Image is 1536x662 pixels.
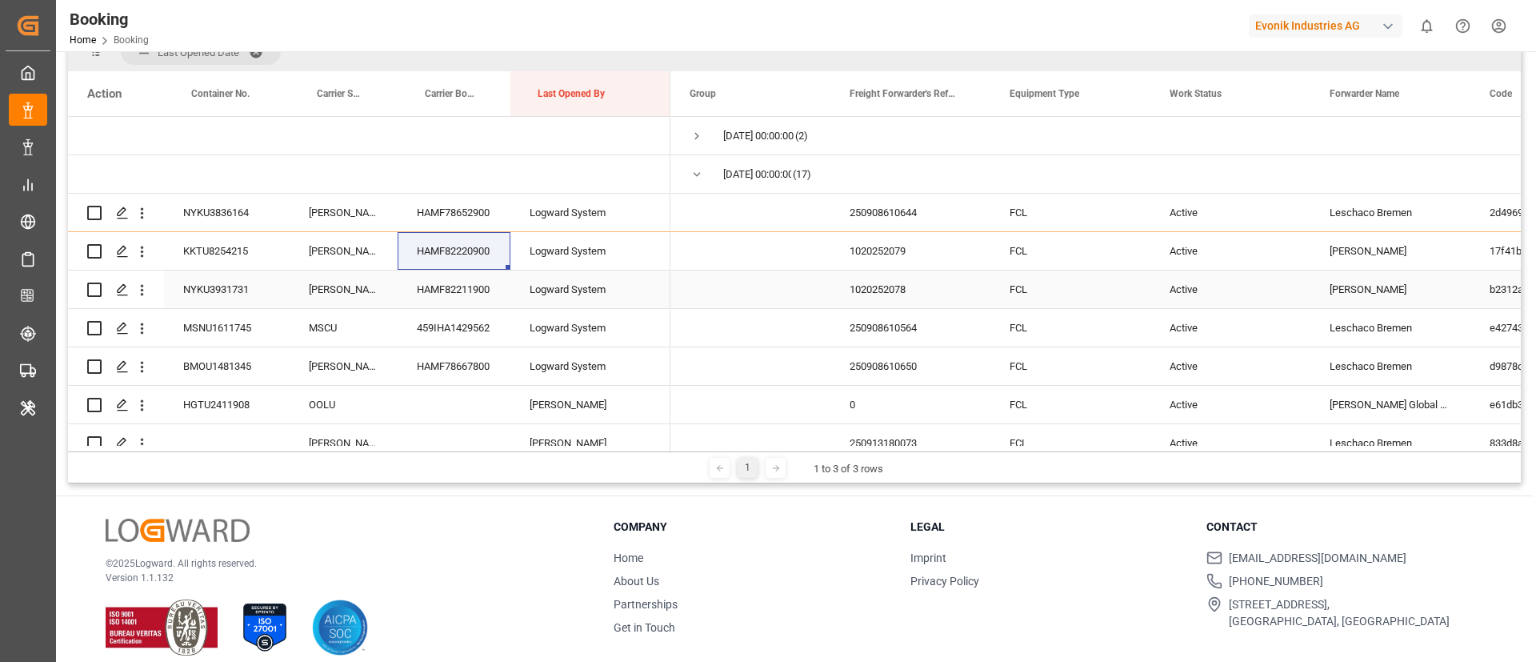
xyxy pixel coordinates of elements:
[164,386,290,423] div: HGTU2411908
[830,271,990,308] div: 1020252078
[237,600,293,656] img: ISO 27001 Certification
[158,46,239,58] span: Last Opened Date
[1150,232,1310,270] div: Active
[87,86,122,101] div: Action
[510,232,670,270] div: Logward System
[1310,232,1470,270] div: [PERSON_NAME]
[814,461,883,477] div: 1 to 3 of 3 rows
[830,309,990,347] div: 250908610564
[70,34,96,46] a: Home
[68,155,670,194] div: Press SPACE to select this row.
[68,117,670,155] div: Press SPACE to select this row.
[164,309,290,347] div: MSNU1611745
[290,424,398,462] div: [PERSON_NAME]
[1150,386,1310,423] div: Active
[1229,596,1450,630] span: [STREET_ADDRESS], [GEOGRAPHIC_DATA], [GEOGRAPHIC_DATA]
[614,519,890,536] h3: Company
[723,118,794,154] div: [DATE] 00:00:00
[614,552,643,564] a: Home
[910,575,979,588] a: Privacy Policy
[1150,194,1310,231] div: Active
[614,598,678,611] a: Partnerships
[312,600,368,656] img: AICPA SOC
[290,347,398,385] div: [PERSON_NAME]
[614,621,675,634] a: Get in Touch
[70,7,149,31] div: Booking
[68,347,670,386] div: Press SPACE to select this row.
[68,309,670,347] div: Press SPACE to select this row.
[990,309,1150,347] div: FCL
[738,458,758,478] div: 1
[68,232,670,271] div: Press SPACE to select this row.
[398,194,510,231] div: HAMF78652900
[290,194,398,231] div: [PERSON_NAME]
[1206,519,1483,536] h3: Contact
[164,232,290,270] div: KKTU8254215
[830,347,990,385] div: 250908610650
[510,194,670,231] div: Logward System
[510,424,670,462] div: [PERSON_NAME]
[1150,271,1310,308] div: Active
[990,424,1150,462] div: FCL
[1150,309,1310,347] div: Active
[910,519,1187,536] h3: Legal
[290,232,398,270] div: [PERSON_NAME]
[910,552,946,564] a: Imprint
[1170,88,1222,99] span: Work Status
[398,271,510,308] div: HAMF82211900
[398,232,510,270] div: HAMF82220900
[68,194,670,232] div: Press SPACE to select this row.
[106,571,574,585] p: Version 1.1.132
[1310,347,1470,385] div: Leschaco Bremen
[191,88,250,99] span: Container No.
[990,386,1150,423] div: FCL
[1409,8,1445,44] button: show 0 new notifications
[538,88,605,99] span: Last Opened By
[795,118,808,154] span: (2)
[1310,309,1470,347] div: Leschaco Bremen
[830,424,990,462] div: 250913180073
[1249,10,1409,41] button: Evonik Industries AG
[106,600,218,656] img: ISO 9001 & ISO 14001 Certification
[830,194,990,231] div: 250908610644
[510,386,670,423] div: [PERSON_NAME]
[793,156,811,193] span: (17)
[990,271,1150,308] div: FCL
[1310,386,1470,423] div: [PERSON_NAME] Global Transport BV
[425,88,477,99] span: Carrier Booking No.
[690,88,716,99] span: Group
[830,386,990,423] div: 0
[1310,271,1470,308] div: [PERSON_NAME]
[164,271,290,308] div: NYKU3931731
[510,309,670,347] div: Logward System
[1310,194,1470,231] div: Leschaco Bremen
[1150,424,1310,462] div: Active
[317,88,364,99] span: Carrier SCAC
[1330,88,1399,99] span: Forwarder Name
[990,347,1150,385] div: FCL
[1010,88,1079,99] span: Equipment Type
[290,271,398,308] div: [PERSON_NAME]
[1229,550,1406,567] span: [EMAIL_ADDRESS][DOMAIN_NAME]
[290,309,398,347] div: MSCU
[164,194,290,231] div: NYKU3836164
[1229,573,1323,590] span: [PHONE_NUMBER]
[510,347,670,385] div: Logward System
[1310,424,1470,462] div: Leschaco Bremen
[68,424,670,463] div: Press SPACE to select this row.
[723,156,791,193] div: [DATE] 00:00:00
[164,347,290,385] div: BMOU1481345
[68,271,670,309] div: Press SPACE to select this row.
[106,519,250,542] img: Logward Logo
[614,575,659,588] a: About Us
[1445,8,1481,44] button: Help Center
[398,347,510,385] div: HAMF78667800
[398,309,510,347] div: 459IHA1429562
[1150,347,1310,385] div: Active
[850,88,957,99] span: Freight Forwarder's Reference No.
